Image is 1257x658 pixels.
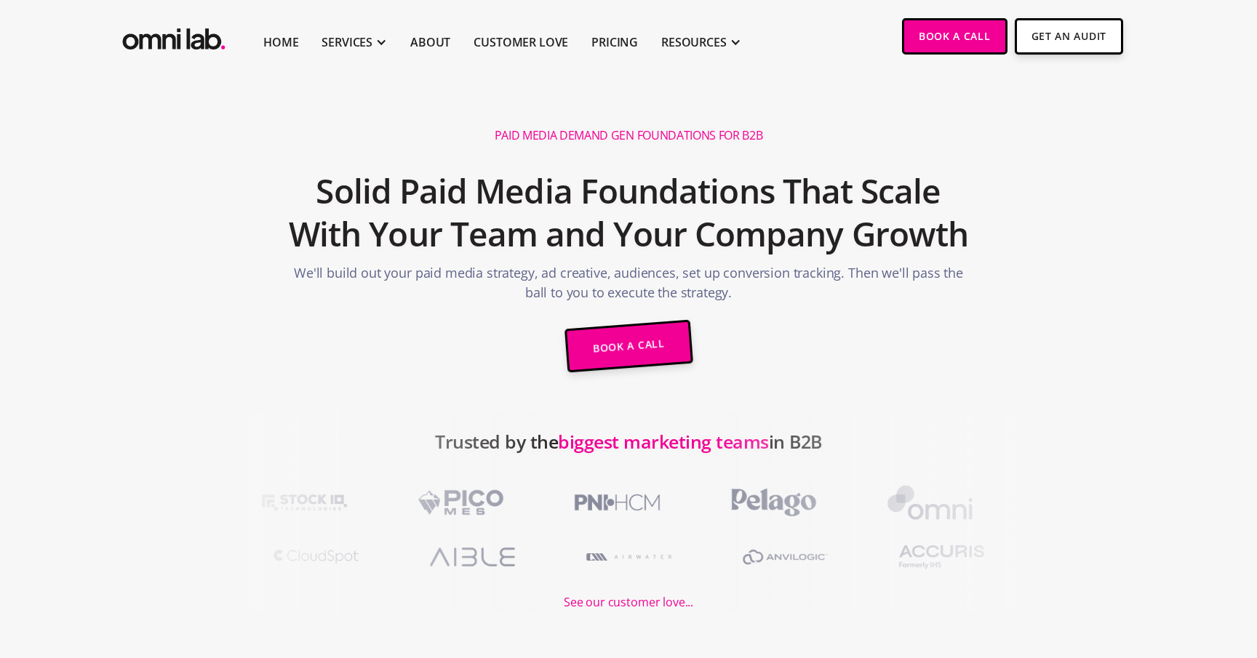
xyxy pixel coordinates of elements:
[558,429,769,454] span: biggest marketing teams
[119,18,228,54] a: home
[263,33,298,51] a: Home
[1015,18,1123,55] a: Get An Audit
[591,33,638,51] a: Pricing
[474,33,568,51] a: Customer Love
[282,263,975,310] p: We'll build out your paid media strategy, ad creative, audiences, set up conversion tracking. The...
[282,162,975,264] h2: Solid Paid Media Foundations That Scale With Your Team and Your Company Growth
[661,33,727,51] div: RESOURCES
[322,33,372,51] div: SERVICES
[495,128,763,143] h1: PAid MEdia Demand Gen Foundations for B2B
[564,593,693,612] div: See our customer love...
[564,320,693,373] a: Book a Call
[565,536,693,578] img: A1RWATER
[119,18,228,54] img: Omni Lab: B2B SaaS Demand Generation Agency
[435,423,822,481] h2: Trusted by the in B2B
[902,18,1007,55] a: Book a Call
[553,481,680,523] img: PNI
[995,489,1257,658] iframe: Chat Widget
[564,578,693,612] a: See our customer love...
[410,33,450,51] a: About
